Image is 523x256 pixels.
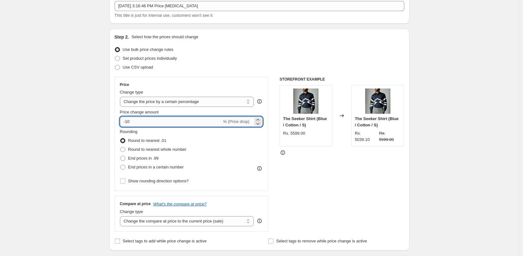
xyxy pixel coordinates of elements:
[280,77,404,82] h6: STOREFRONT EXAMPLE
[293,88,318,114] img: Rhapsody3Shirt1_80x.jpg
[283,131,305,136] span: Rs. 5599.00
[153,202,207,206] button: What's the compare at price?
[120,201,151,206] h3: Compare at price
[120,110,159,114] span: Price change amount
[131,34,198,40] p: Select how the prices should change
[379,131,394,142] span: Rs. 5599.00
[115,34,129,40] h2: Step 2.
[365,88,390,114] img: Rhapsody3Shirt1_80x.jpg
[123,56,177,61] span: Set product prices individually
[120,209,143,214] span: Change type
[120,129,138,134] span: Rounding
[355,131,370,142] span: Rs. 5039.10
[120,82,129,87] h3: Price
[115,1,404,11] input: 30% off holiday sale
[128,138,166,143] span: Round to nearest .01
[276,239,367,243] span: Select tags to remove while price change is active
[120,117,222,127] input: -15
[355,116,399,127] span: The Seeker Shirt (Blue / Cotton / S)
[128,165,184,169] span: End prices in a certain number
[256,218,263,224] div: help
[115,13,212,18] span: This title is just for internal use, customers won't see it
[128,156,159,161] span: End prices in .99
[123,47,173,52] span: Use bulk price change rules
[223,119,249,124] span: % (Price drop)
[123,239,207,243] span: Select tags to add while price change is active
[256,98,263,105] div: help
[283,116,327,127] span: The Seeker Shirt (Blue / Cotton / S)
[128,147,187,152] span: Round to nearest whole number
[128,179,189,183] span: Show rounding direction options?
[120,90,143,94] span: Change type
[123,65,153,70] span: Use CSV upload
